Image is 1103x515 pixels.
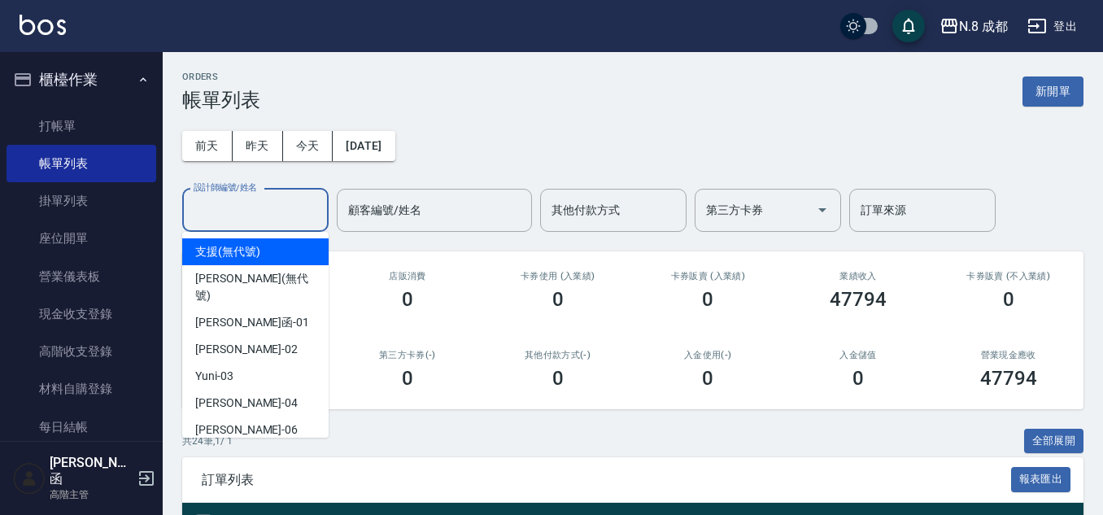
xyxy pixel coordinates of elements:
[1021,11,1083,41] button: 登出
[7,258,156,295] a: 營業儀表板
[402,288,413,311] h3: 0
[7,220,156,257] a: 座位開單
[980,367,1037,390] h3: 47794
[233,131,283,161] button: 昨天
[50,487,133,502] p: 高階主管
[195,243,260,260] span: 支援 (無代號)
[702,288,713,311] h3: 0
[7,408,156,446] a: 每日結帳
[194,181,257,194] label: 設計師編號/姓名
[182,434,233,448] p: 共 24 筆, 1 / 1
[552,288,564,311] h3: 0
[1011,467,1071,492] button: 報表匯出
[1022,76,1083,107] button: 新開單
[803,271,914,282] h2: 業績收入
[809,197,835,223] button: Open
[352,271,464,282] h2: 店販消費
[652,350,764,360] h2: 入金使用(-)
[195,395,298,412] span: [PERSON_NAME] -04
[1011,471,1071,487] a: 報表匯出
[7,107,156,145] a: 打帳單
[652,271,764,282] h2: 卡券販賣 (入業績)
[933,10,1014,43] button: N.8 成都
[402,367,413,390] h3: 0
[195,368,233,385] span: Yuni -03
[195,270,316,304] span: [PERSON_NAME] (無代號)
[50,455,133,487] h5: [PERSON_NAME]函
[182,72,260,82] h2: ORDERS
[953,271,1064,282] h2: 卡券販賣 (不入業績)
[20,15,66,35] img: Logo
[7,370,156,408] a: 材料自購登錄
[195,341,298,358] span: [PERSON_NAME] -02
[7,295,156,333] a: 現金收支登錄
[7,145,156,182] a: 帳單列表
[892,10,925,42] button: save
[202,472,1011,488] span: 訂單列表
[182,89,260,111] h3: 帳單列表
[195,421,298,439] span: [PERSON_NAME] -06
[830,288,887,311] h3: 47794
[182,131,233,161] button: 前天
[195,314,309,331] span: [PERSON_NAME]函 -01
[852,367,864,390] h3: 0
[1022,83,1083,98] a: 新開單
[333,131,395,161] button: [DATE]
[13,462,46,495] img: Person
[1024,429,1084,454] button: 全部展開
[702,367,713,390] h3: 0
[803,350,914,360] h2: 入金儲值
[1003,288,1014,311] h3: 0
[502,271,613,282] h2: 卡券使用 (入業績)
[502,350,613,360] h2: 其他付款方式(-)
[7,182,156,220] a: 掛單列表
[352,350,464,360] h2: 第三方卡券(-)
[7,333,156,370] a: 高階收支登錄
[283,131,334,161] button: 今天
[953,350,1064,360] h2: 營業現金應收
[7,59,156,101] button: 櫃檯作業
[959,16,1008,37] div: N.8 成都
[552,367,564,390] h3: 0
